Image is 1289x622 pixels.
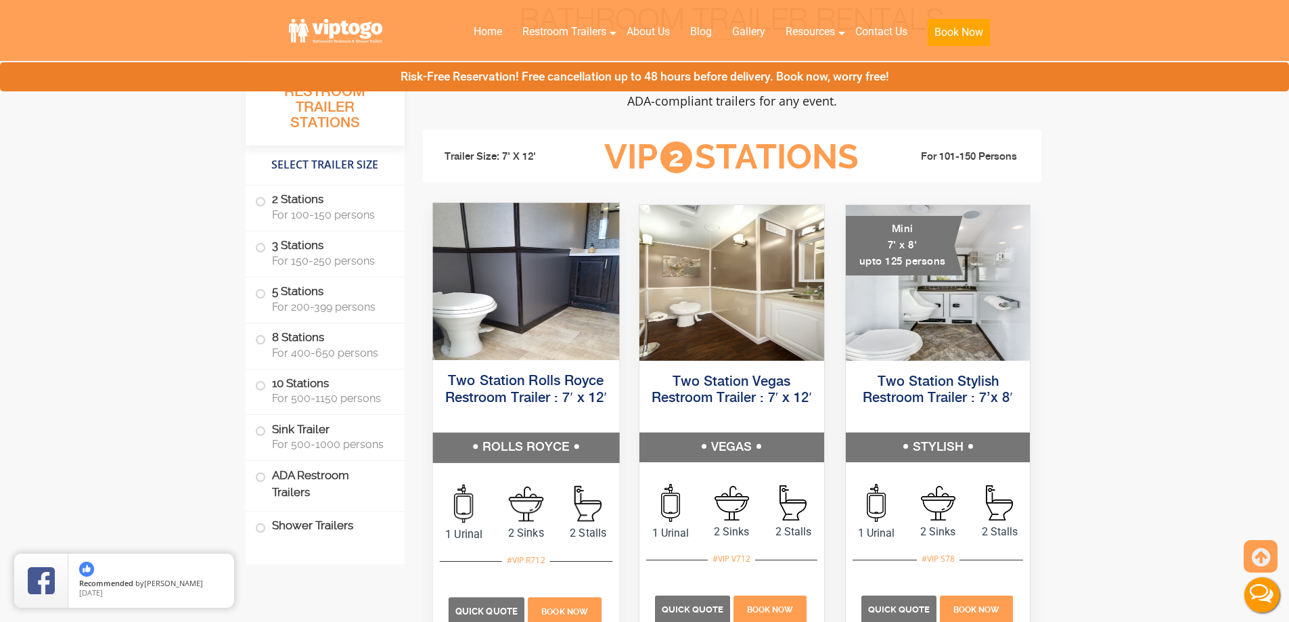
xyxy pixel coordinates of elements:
[79,578,133,588] span: Recommended
[448,604,526,617] a: Quick Quote
[747,605,793,615] span: Book Now
[953,605,999,615] span: Book Now
[144,578,203,588] span: [PERSON_NAME]
[708,550,755,568] div: #VIP V712
[846,216,963,275] div: Mini 7' x 8' upto 125 persons
[512,17,616,47] a: Restroom Trailers
[255,512,395,541] label: Shower Trailers
[680,17,722,47] a: Blog
[79,579,223,589] span: by
[918,17,1000,54] a: Book Now
[255,415,395,457] label: Sink Trailer
[272,438,388,451] span: For 500-1000 persons
[846,525,907,541] span: 1 Urinal
[501,552,549,569] div: #VIP R712
[255,185,395,227] label: 2 Stations
[541,607,588,617] span: Book Now
[917,550,959,568] div: #VIP S78
[868,604,930,615] span: Quick Quote
[661,484,680,522] img: an icon of urinal
[432,526,495,542] span: 1 Urinal
[846,205,1031,361] img: A mini restroom trailer with two separate stations and separate doors for males and females
[715,486,749,520] img: an icon of sink
[846,432,1031,462] h5: STYLISH
[660,141,692,173] span: 2
[79,562,94,577] img: thumbs up icon
[938,602,1014,615] a: Book Now
[28,567,55,594] img: Review Rating
[907,524,969,540] span: 2 Sinks
[779,485,807,520] img: an icon of stall
[722,17,775,47] a: Gallery
[763,524,824,540] span: 2 Stalls
[463,17,512,47] a: Home
[1235,568,1289,622] button: Live Chat
[455,606,518,617] span: Quick Quote
[432,432,618,462] h5: ROLLS ROYCE
[557,525,619,541] span: 2 Stalls
[639,205,824,361] img: Side view of two station restroom trailer with separate doors for males and females
[508,486,543,521] img: an icon of sink
[432,137,584,177] li: Trailer Size: 7' X 12'
[969,524,1031,540] span: 2 Stalls
[616,17,680,47] a: About Us
[574,486,601,522] img: an icon of stall
[255,461,395,507] label: ADA Restroom Trailers
[255,231,395,273] label: 3 Stations
[272,347,388,359] span: For 400-650 persons
[255,324,395,365] label: 8 Stations
[845,17,918,47] a: Contact Us
[861,602,939,615] a: Quick Quote
[662,604,723,615] span: Quick Quote
[272,208,388,221] span: For 100-150 persons
[255,277,395,319] label: 5 Stations
[639,525,701,541] span: 1 Urinal
[928,19,990,46] button: Book Now
[526,604,603,617] a: Book Now
[921,486,955,520] img: an icon of sink
[863,375,1012,405] a: Two Station Stylish Restroom Trailer : 7’x 8′
[246,152,405,178] h4: Select Trailer Size
[655,602,732,615] a: Quick Quote
[454,485,473,523] img: an icon of urinal
[652,375,812,405] a: Two Station Vegas Restroom Trailer : 7′ x 12′
[495,525,557,541] span: 2 Sinks
[432,203,618,360] img: Side view of two station restroom trailer with separate doors for males and females
[732,602,809,615] a: Book Now
[867,484,886,522] img: an icon of urinal
[272,301,388,313] span: For 200-399 persons
[255,370,395,412] label: 10 Stations
[775,17,845,47] a: Resources
[583,139,880,176] h3: VIP Stations
[445,374,606,405] a: Two Station Rolls Royce Restroom Trailer : 7′ x 12′
[880,149,1032,165] li: For 101-150 Persons
[272,392,388,405] span: For 500-1150 persons
[79,587,103,598] span: [DATE]
[639,432,824,462] h5: VEGAS
[986,485,1013,520] img: an icon of stall
[246,64,405,146] h3: All Portable Restroom Trailer Stations
[272,254,388,267] span: For 150-250 persons
[701,524,763,540] span: 2 Sinks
